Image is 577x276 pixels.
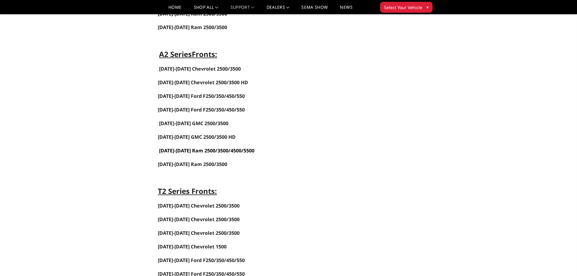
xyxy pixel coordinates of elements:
a: [DATE]-[DATE] GMC 2500/3500 [159,120,228,127]
span: [DATE]-[DATE] Chevrolet 2500/3500 HD [158,79,248,86]
a: [DATE]-[DATE] Chevrolet 2500/3500 [159,65,241,72]
a: Home [168,5,181,14]
a: Support [230,5,254,14]
a: [DATE]-[DATE] Ram 2500/3500 [158,161,227,167]
a: [DATE]-[DATE] Chevrolet 2500/3500 [158,202,240,209]
a: [DATE]-[DATE] Ford F250/350/450/550 [158,93,245,99]
a: SEMA Show [301,5,328,14]
a: News [340,5,352,14]
strong: T2 Series Fronts: [158,186,217,196]
button: Select Your Vehicle [380,2,433,13]
a: Dealers [267,5,290,14]
iframe: Chat Widget [547,247,577,276]
a: [DATE]-[DATE] Chevrolet 1500 [158,243,227,250]
strong: Fronts [192,49,215,59]
a: [DATE]-[DATE] Ram 2500/3500 [158,10,227,17]
span: Select Your Vehicle [384,4,422,11]
a: [DATE]-[DATE] Chevrolet 2500/3500 [158,216,240,223]
a: [DATE]-[DATE] Chevrolet 2500/3500 HD [158,80,248,85]
a: [DATE]-[DATE] Chevrolet 2500/3500 [158,230,240,236]
a: [DATE]-[DATE] Ford F250/350/450/550 [158,106,245,113]
strong: A2 Series : [159,49,217,59]
span: [DATE]-[DATE] Ram 2500/3500 [158,24,227,31]
a: [DATE]-[DATE] Ram 2500/3500/4500/5500 [159,147,254,154]
a: shop all [194,5,218,14]
a: [DATE]-[DATE] Ford F250/350/450/550 [158,257,245,264]
a: [DATE]-[DATE] GMC 2500/3500 HD [158,134,236,140]
span: [DATE]-[DATE] Ram 2500/3500 [158,161,227,168]
a: [DATE]-[DATE] Ram 2500/3500 [158,25,227,30]
span: ▾ [426,4,429,10]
